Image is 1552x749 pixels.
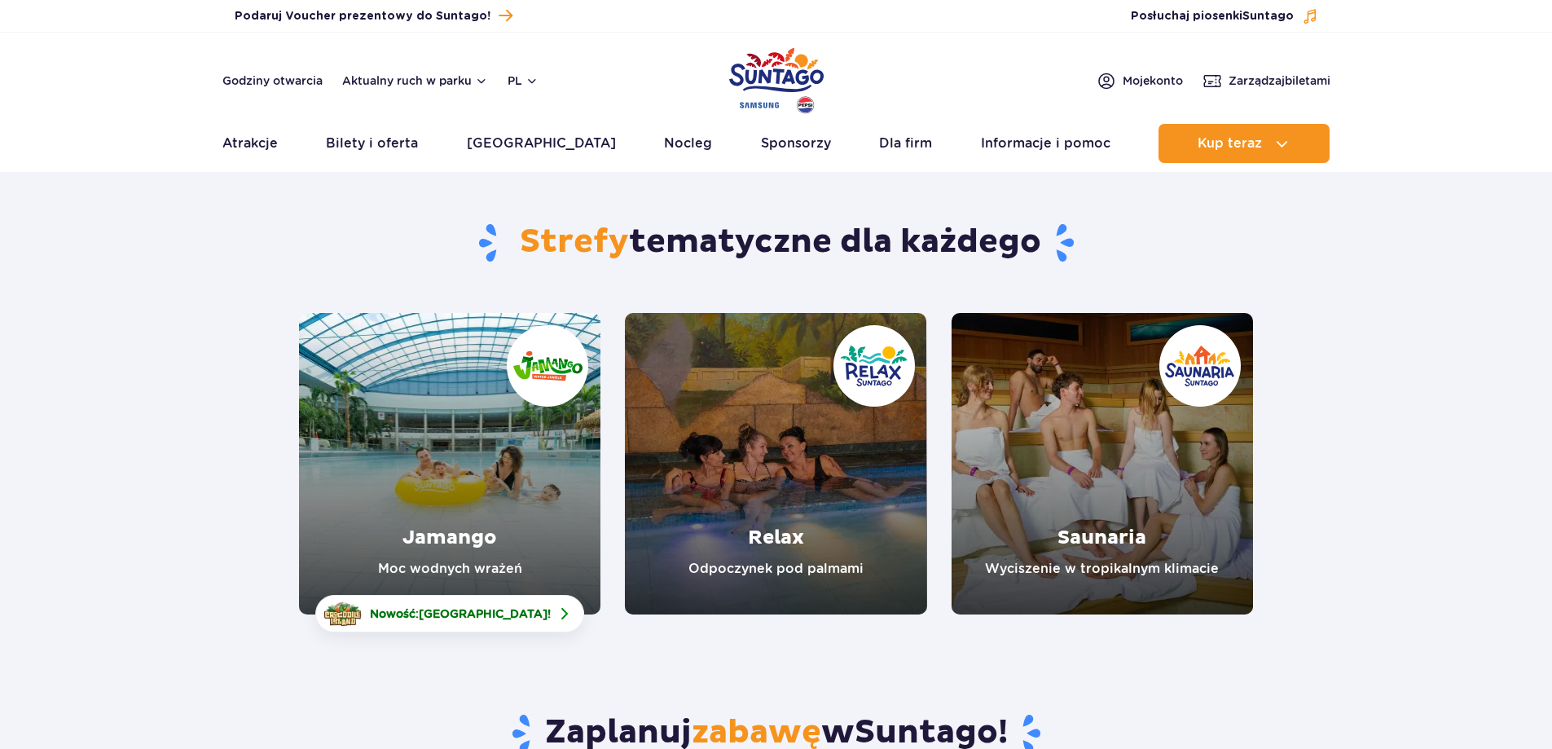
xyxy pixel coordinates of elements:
[981,124,1110,163] a: Informacje i pomoc
[729,41,824,116] a: Park of Poland
[1229,73,1330,89] span: Zarządzaj biletami
[1198,136,1262,151] span: Kup teraz
[299,222,1253,264] h1: tematyczne dla każdego
[222,124,278,163] a: Atrakcje
[1159,124,1330,163] button: Kup teraz
[235,5,512,27] a: Podaruj Voucher prezentowy do Suntago!
[222,73,323,89] a: Godziny otwarcia
[625,313,926,615] a: Relax
[1123,73,1183,89] span: Moje konto
[315,595,584,632] a: Nowość:[GEOGRAPHIC_DATA]!
[342,74,488,87] button: Aktualny ruch w parku
[419,607,547,620] span: [GEOGRAPHIC_DATA]
[1097,71,1183,90] a: Mojekonto
[467,124,616,163] a: [GEOGRAPHIC_DATA]
[879,124,932,163] a: Dla firm
[326,124,418,163] a: Bilety i oferta
[952,313,1253,615] a: Saunaria
[1242,11,1294,22] span: Suntago
[1202,71,1330,90] a: Zarządzajbiletami
[664,124,712,163] a: Nocleg
[761,124,831,163] a: Sponsorzy
[508,73,539,89] button: pl
[1131,8,1294,24] span: Posłuchaj piosenki
[520,222,629,262] span: Strefy
[235,8,490,24] span: Podaruj Voucher prezentowy do Suntago!
[299,313,600,615] a: Jamango
[1131,8,1318,24] button: Posłuchaj piosenkiSuntago
[370,606,551,622] span: Nowość: !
